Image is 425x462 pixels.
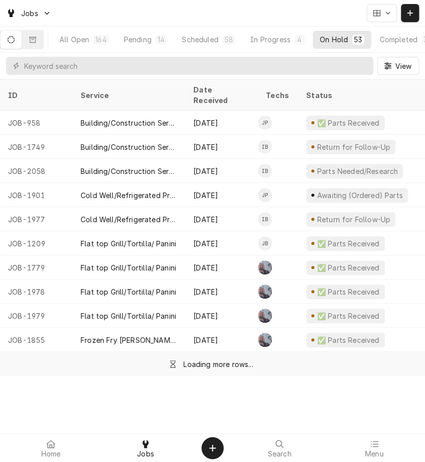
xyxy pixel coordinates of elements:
div: IB [258,212,272,226]
div: Chris Lynch's Avatar [258,333,272,347]
div: Building/Construction Service [81,118,177,128]
div: ✅ Parts Received [316,287,380,297]
span: Jobs [137,450,154,458]
a: Jobs [99,436,192,460]
div: James Bain's Avatar [258,236,272,250]
div: Completed [379,34,417,45]
div: CL [258,333,272,347]
div: [DATE] [185,304,258,328]
div: Date Received [193,84,248,106]
div: Return for Follow-Up [316,142,391,152]
div: Chris Lynch's Avatar [258,309,272,323]
span: Home [41,450,61,458]
div: Jonnie Pakovich's Avatar [258,188,272,202]
div: [DATE] [185,207,258,231]
div: [DATE] [185,111,258,135]
a: Home [4,436,98,460]
div: Status [306,90,409,101]
span: View [393,61,413,71]
div: Chris Lynch's Avatar [258,285,272,299]
div: ✅ Parts Received [316,238,380,249]
div: Cold Well/Refrigerated Prep table/Cold Line [81,190,177,201]
div: Frozen Fry [PERSON_NAME]/Dispenser Service [81,335,177,345]
input: Keyword search [24,57,368,75]
div: Izaia Bain's Avatar [258,212,272,226]
div: On Hold [320,34,348,45]
div: In Progress [250,34,291,45]
div: ID [8,90,62,101]
div: ✅ Parts Received [316,335,380,345]
div: ✅ Parts Received [316,118,380,128]
a: Go to Jobs [2,5,55,22]
div: Return for Follow-Up [316,214,391,225]
div: 53 [354,34,362,45]
div: All Open [59,34,89,45]
div: CL [258,285,272,299]
div: ✅ Parts Received [316,262,380,273]
div: 4 [297,34,303,45]
div: [DATE] [185,255,258,280]
span: Menu [365,450,384,458]
div: Service [81,90,175,101]
div: Izaia Bain's Avatar [258,164,272,178]
div: Flat top Grill/Tortilla/ Panini [81,238,176,249]
div: Awaiting (Ordered) Parts [316,190,403,201]
div: JP [258,188,272,202]
div: IB [258,164,272,178]
div: Chris Lynch's Avatar [258,260,272,274]
div: CL [258,309,272,323]
div: Jonnie Pakovich's Avatar [258,116,272,130]
button: View [377,57,419,75]
div: [DATE] [185,183,258,207]
div: 164 [95,34,106,45]
div: Flat top Grill/Tortilla/ Panini [81,311,176,321]
div: 58 [225,34,233,45]
div: CL [258,260,272,274]
div: ✅ Parts Received [316,311,380,321]
a: Search [233,436,326,460]
div: Izaia Bain's Avatar [258,140,272,154]
span: Jobs [21,8,38,19]
div: JB [258,236,272,250]
div: [DATE] [185,159,258,183]
div: [DATE] [185,328,258,352]
div: [DATE] [185,231,258,255]
div: Flat top Grill/Tortilla/ Panini [81,262,176,273]
div: Building/Construction Service [81,142,177,152]
button: Create Object [201,437,224,459]
div: Loading more rows... [183,359,253,369]
div: Building/Construction Service [81,166,177,176]
div: Techs [266,90,290,101]
div: Scheduled [182,34,218,45]
a: Menu [327,436,421,460]
div: Flat top Grill/Tortilla/ Panini [81,287,176,297]
div: JP [258,116,272,130]
span: Search [268,450,292,458]
div: Cold Well/Refrigerated Prep table/Cold Line [81,214,177,225]
div: IB [258,140,272,154]
div: 14 [158,34,165,45]
div: Parts Needed/Research [316,166,399,176]
div: [DATE] [185,135,258,159]
div: Pending [124,34,152,45]
div: [DATE] [185,280,258,304]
